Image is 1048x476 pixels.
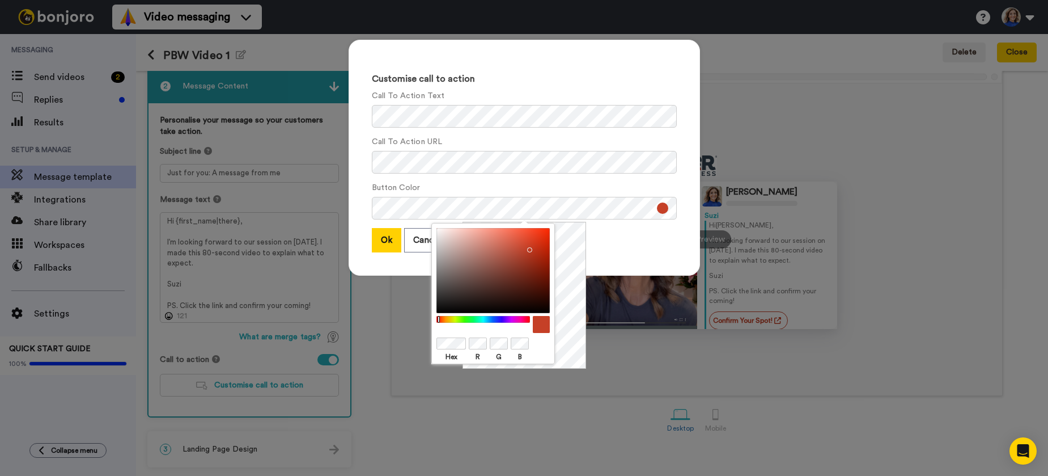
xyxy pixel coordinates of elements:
[372,136,442,148] label: Call To Action URL
[372,228,401,252] button: Ok
[436,352,466,362] label: Hex
[404,228,449,252] button: Cancel
[469,352,487,362] label: R
[372,90,445,102] label: Call To Action Text
[1009,437,1037,465] div: Open Intercom Messenger
[511,352,529,362] label: B
[490,352,508,362] label: G
[372,182,421,194] label: Button Color
[372,74,677,85] h3: Customise call to action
